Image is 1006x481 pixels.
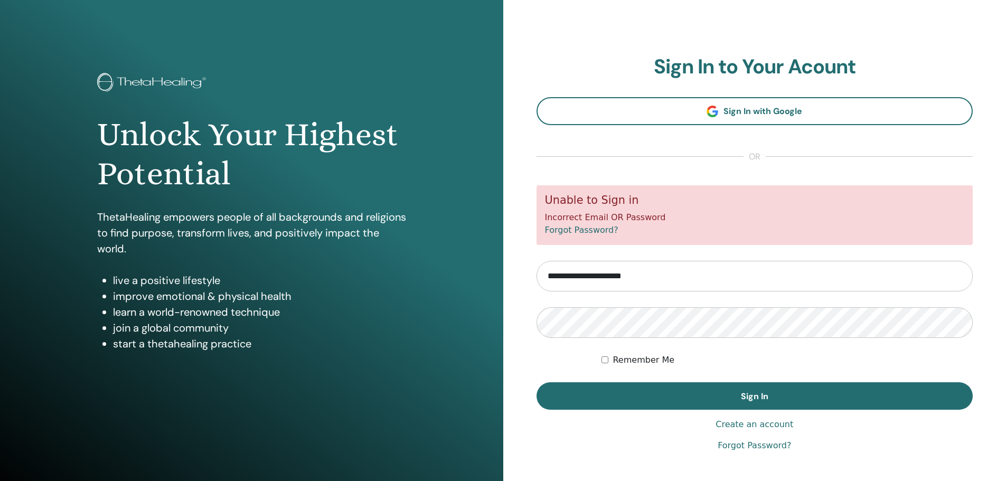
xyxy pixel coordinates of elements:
[537,55,973,79] h2: Sign In to Your Acount
[718,439,791,452] a: Forgot Password?
[613,354,674,366] label: Remember Me
[113,336,406,352] li: start a thetahealing practice
[113,272,406,288] li: live a positive lifestyle
[537,382,973,410] button: Sign In
[113,304,406,320] li: learn a world-renowned technique
[113,288,406,304] li: improve emotional & physical health
[716,418,793,431] a: Create an account
[113,320,406,336] li: join a global community
[537,97,973,125] a: Sign In with Google
[723,106,802,117] span: Sign In with Google
[97,115,406,194] h1: Unlock Your Highest Potential
[537,185,973,245] div: Incorrect Email OR Password
[97,209,406,257] p: ThetaHealing empowers people of all backgrounds and religions to find purpose, transform lives, a...
[741,391,768,402] span: Sign In
[744,150,766,163] span: or
[545,194,965,207] h5: Unable to Sign in
[545,225,618,235] a: Forgot Password?
[601,354,973,366] div: Keep me authenticated indefinitely or until I manually logout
